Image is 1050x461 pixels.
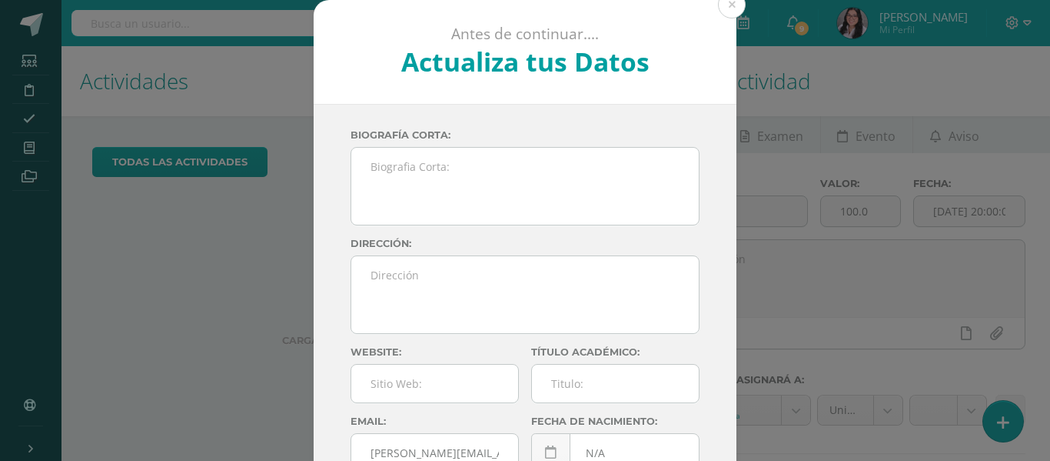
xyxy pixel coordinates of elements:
[351,416,519,427] label: Email:
[351,346,519,358] label: Website:
[351,129,699,141] label: Biografía corta:
[531,416,699,427] label: Fecha de nacimiento:
[532,365,699,403] input: Titulo:
[531,346,699,358] label: Título académico:
[355,44,696,79] h2: Actualiza tus Datos
[351,365,518,403] input: Sitio Web:
[351,238,699,249] label: Dirección:
[355,25,696,44] p: Antes de continuar....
